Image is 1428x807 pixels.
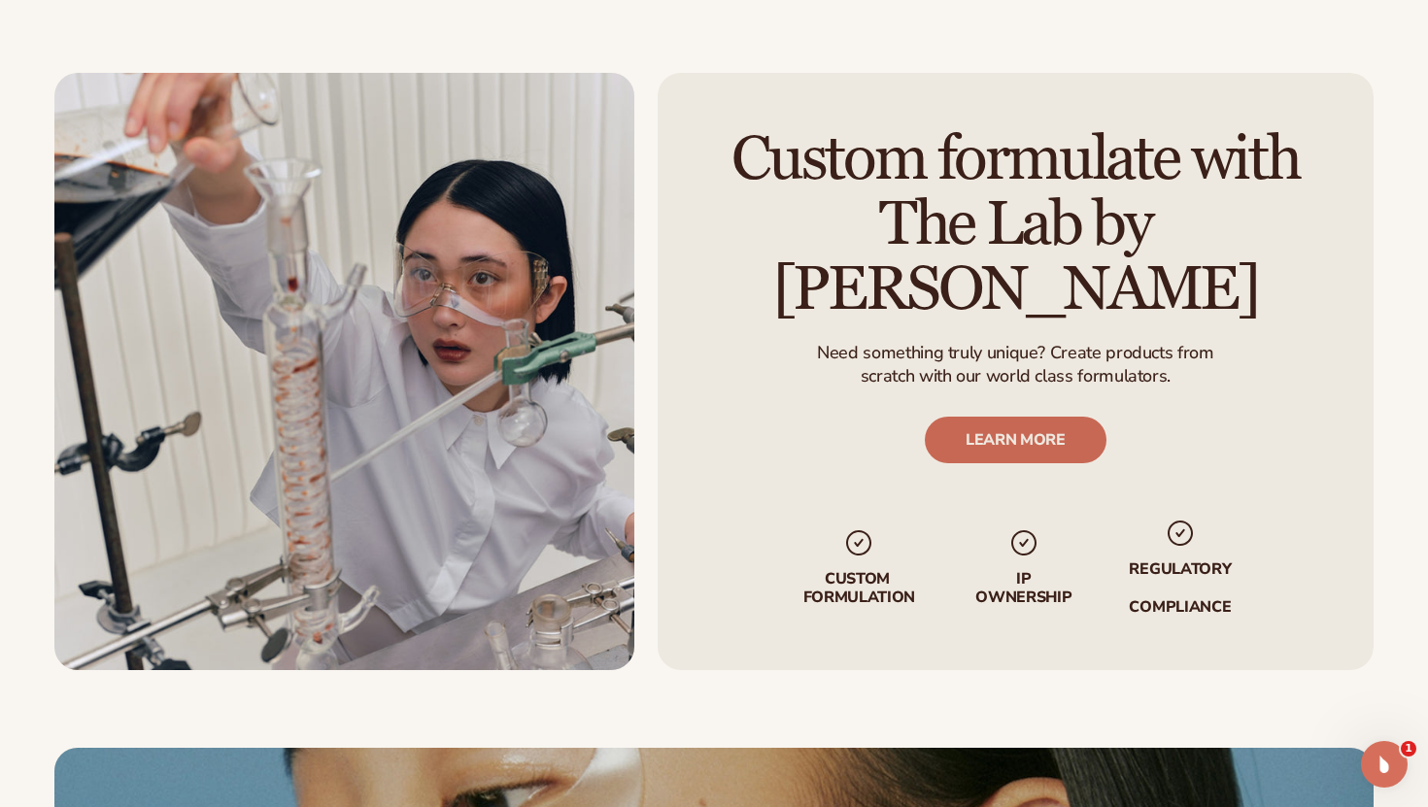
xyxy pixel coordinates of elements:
[54,73,634,671] img: Female scientist in chemistry lab.
[1361,741,1408,788] iframe: Intercom live chat
[799,569,920,606] p: Custom formulation
[1008,526,1039,557] img: checkmark_svg
[712,126,1319,322] h2: Custom formulate with The Lab by [PERSON_NAME]
[817,364,1213,387] p: scratch with our world class formulators.
[974,569,1073,606] p: IP Ownership
[817,342,1213,364] p: Need something truly unique? Create products from
[925,417,1106,463] a: LEARN MORE
[1165,518,1196,549] img: checkmark_svg
[1401,741,1416,757] span: 1
[1128,560,1233,617] p: regulatory compliance
[844,526,875,557] img: checkmark_svg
